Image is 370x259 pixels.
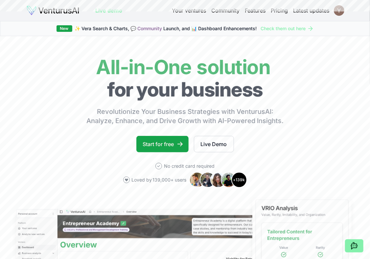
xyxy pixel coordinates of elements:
img: Avatar 3 [210,172,226,188]
a: Check them out here [261,25,314,32]
img: Avatar 1 [189,172,205,188]
div: New [57,25,72,32]
img: Avatar 2 [200,172,216,188]
a: Community [138,26,162,31]
a: Live Demo [194,136,234,152]
a: Start for free [136,136,189,152]
span: ✨ Vera Search & Charts, 💬 Launch, and 📊 Dashboard Enhancements! [75,25,257,32]
img: Avatar 4 [221,172,237,188]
